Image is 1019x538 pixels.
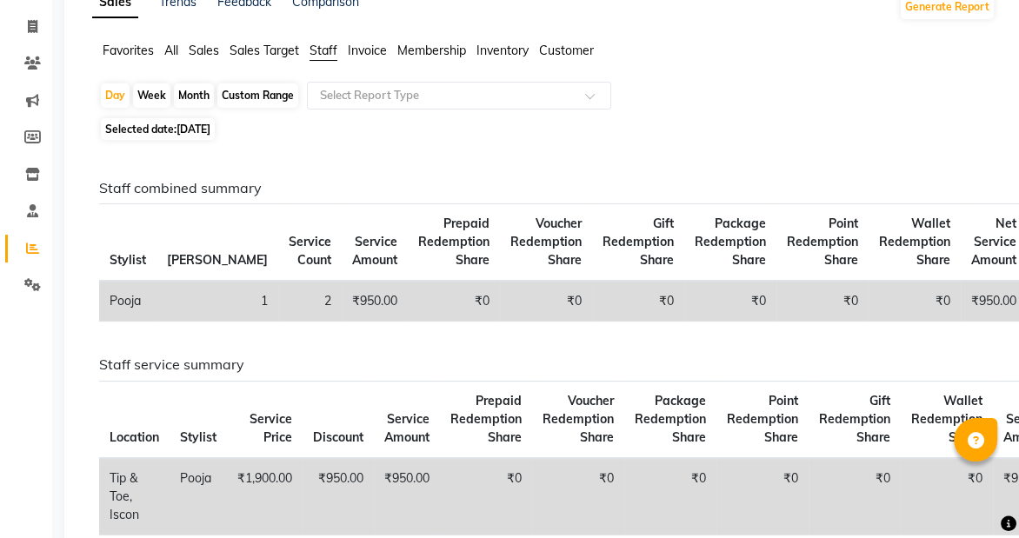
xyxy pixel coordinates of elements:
[440,458,532,535] td: ₹0
[635,393,706,445] span: Package Redemption Share
[180,429,216,445] span: Stylist
[543,393,614,445] span: Voucher Redemption Share
[133,83,170,108] div: Week
[776,281,869,322] td: ₹0
[809,458,901,535] td: ₹0
[539,43,594,58] span: Customer
[374,458,440,535] td: ₹950.00
[500,281,592,322] td: ₹0
[101,118,215,140] span: Selected date:
[450,393,522,445] span: Prepaid Redemption Share
[289,234,331,268] span: Service Count
[397,43,466,58] span: Membership
[408,281,500,322] td: ₹0
[99,356,982,373] h6: Staff service summary
[170,458,227,535] td: Pooja
[684,281,776,322] td: ₹0
[164,43,178,58] span: All
[99,458,170,535] td: Tip & Toe, Iscon
[310,43,337,58] span: Staff
[879,216,950,268] span: Wallet Redemption Share
[189,43,219,58] span: Sales
[695,216,766,268] span: Package Redemption Share
[110,252,146,268] span: Stylist
[99,281,157,322] td: Pooja
[176,123,210,136] span: [DATE]
[313,429,363,445] span: Discount
[342,281,408,322] td: ₹950.00
[99,180,982,196] h6: Staff combined summary
[157,281,278,322] td: 1
[727,393,798,445] span: Point Redemption Share
[819,393,890,445] span: Gift Redemption Share
[901,458,993,535] td: ₹0
[278,281,342,322] td: 2
[167,252,268,268] span: [PERSON_NAME]
[230,43,299,58] span: Sales Target
[418,216,490,268] span: Prepaid Redemption Share
[532,458,624,535] td: ₹0
[603,216,674,268] span: Gift Redemption Share
[716,458,809,535] td: ₹0
[624,458,716,535] td: ₹0
[250,411,292,445] span: Service Price
[174,83,214,108] div: Month
[110,429,159,445] span: Location
[227,458,303,535] td: ₹1,900.00
[510,216,582,268] span: Voucher Redemption Share
[384,411,430,445] span: Service Amount
[971,216,1016,268] span: Net Service Amount
[348,43,387,58] span: Invoice
[303,458,374,535] td: ₹950.00
[352,234,397,268] span: Service Amount
[103,43,154,58] span: Favorites
[476,43,529,58] span: Inventory
[787,216,858,268] span: Point Redemption Share
[217,83,298,108] div: Custom Range
[869,281,961,322] td: ₹0
[911,393,982,445] span: Wallet Redemption Share
[592,281,684,322] td: ₹0
[101,83,130,108] div: Day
